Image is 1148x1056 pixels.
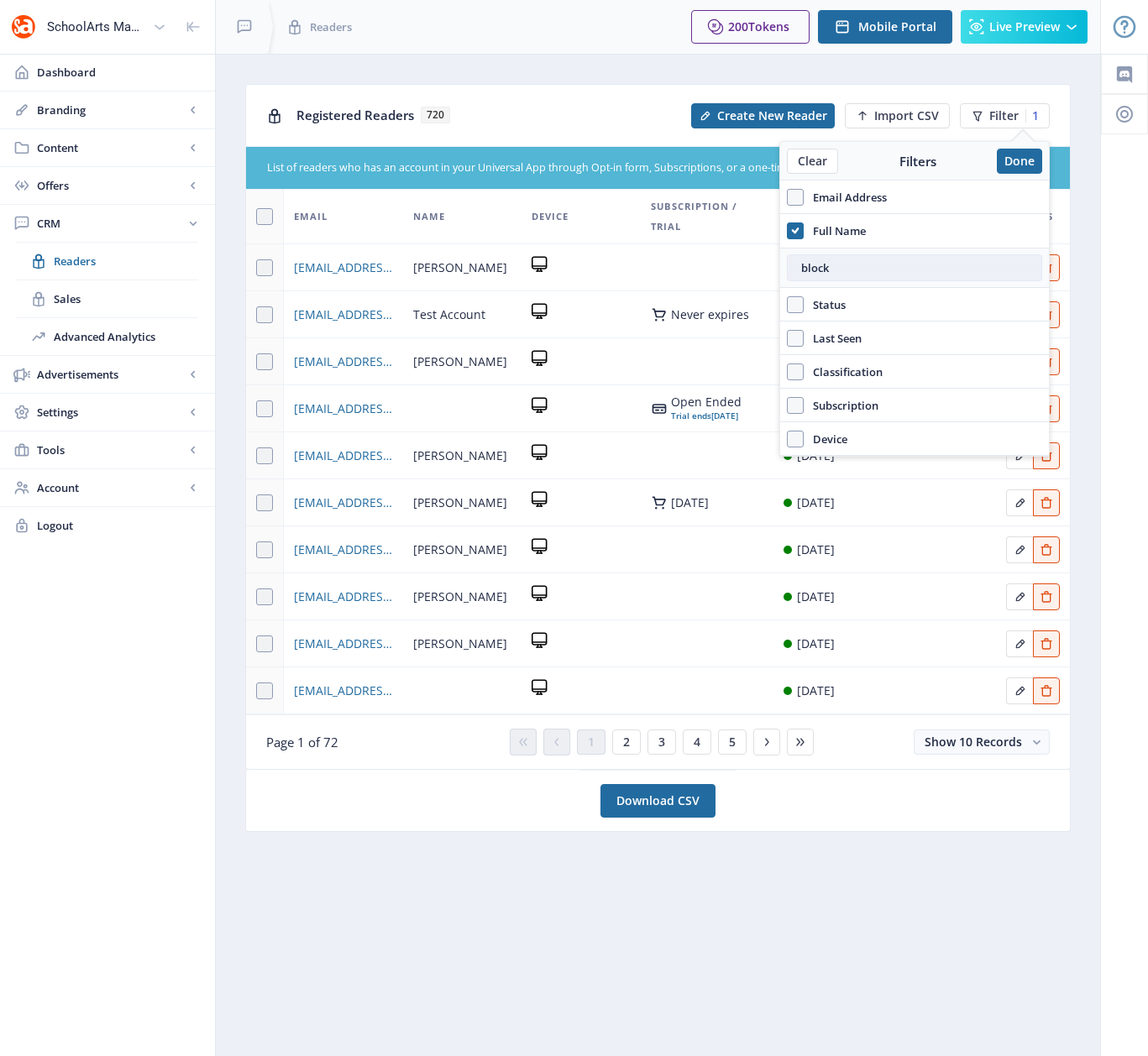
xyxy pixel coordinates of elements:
[718,729,747,755] button: 5
[961,10,1088,44] button: Live Preview
[1033,681,1060,697] a: Edit page
[37,517,202,534] span: Logout
[577,729,605,755] button: 1
[818,10,952,44] button: Mobile Portal
[413,587,507,607] span: [PERSON_NAME]
[1033,540,1060,556] a: Edit page
[671,395,742,409] div: Open Ended
[748,18,789,34] span: Tokens
[717,109,827,123] span: Create New Reader
[651,196,763,237] span: Subscription / Trial
[421,107,450,123] span: 720
[17,243,198,280] a: Readers
[1033,587,1060,603] a: Edit page
[1006,587,1033,603] a: Edit page
[294,305,393,325] a: [EMAIL_ADDRESS][DOMAIN_NAME]
[804,328,862,348] span: Last Seen
[47,8,146,45] div: SchoolArts Magazine
[37,404,185,421] span: Settings
[1006,540,1033,556] a: Edit page
[658,735,665,749] span: 3
[294,399,393,419] span: [EMAIL_ADDRESS][DOMAIN_NAME]
[294,493,393,513] span: [EMAIL_ADDRESS][DOMAIN_NAME]
[691,103,835,128] button: Create New Reader
[671,496,709,510] div: [DATE]
[874,109,939,123] span: Import CSV
[797,634,835,654] div: [DATE]
[310,18,352,35] span: Readers
[623,735,630,749] span: 2
[54,328,198,345] span: Advanced Analytics
[294,634,393,654] a: [EMAIL_ADDRESS][DOMAIN_NAME]
[413,446,507,466] span: [PERSON_NAME]
[804,395,878,416] span: Subscription
[413,305,485,325] span: Test Account
[671,410,711,421] span: Trial ends
[588,735,595,749] span: 1
[54,290,198,307] span: Sales
[1033,446,1060,462] a: Edit page
[10,13,37,40] img: properties.app_icon.png
[294,540,393,560] a: [EMAIL_ADDRESS][DOMAIN_NAME]
[37,102,185,118] span: Branding
[797,540,835,560] div: [DATE]
[294,446,393,466] a: [EMAIL_ADDRESS][DOMAIN_NAME]
[294,206,328,227] span: Email
[413,206,445,227] span: Name
[804,187,887,207] span: Email Address
[960,103,1050,128] button: Filter1
[925,734,1022,750] span: Show 10 Records
[989,109,1019,123] span: Filter
[294,681,393,701] a: [EMAIL_ADDRESS][DOMAIN_NAME]
[612,729,641,755] button: 2
[797,587,835,607] div: [DATE]
[835,103,950,128] a: New page
[694,735,700,749] span: 4
[267,160,949,176] div: List of readers who has an account in your Universal App through Opt-in form, Subscriptions, or a...
[294,587,393,607] a: [EMAIL_ADDRESS][DOMAIN_NAME]
[413,540,507,560] span: [PERSON_NAME]
[804,362,883,382] span: Classification
[37,64,202,81] span: Dashboard
[266,734,338,750] span: Page 1 of 72
[997,149,1042,174] button: Done
[37,442,185,458] span: Tools
[37,215,185,232] span: CRM
[804,295,846,315] span: Status
[532,206,569,227] span: Device
[17,318,198,355] a: Advanced Analytics
[294,258,393,278] a: [EMAIL_ADDRESS][DOMAIN_NAME]
[1033,634,1060,650] a: Edit page
[683,729,711,755] button: 4
[671,308,749,322] div: Never expires
[37,139,185,156] span: Content
[54,253,198,269] span: Readers
[838,153,997,170] div: Filters
[1006,446,1033,462] a: Edit page
[245,84,1071,770] app-collection-view: Registered Readers
[989,20,1060,34] span: Live Preview
[37,366,185,383] span: Advertisements
[787,149,838,174] button: Clear
[294,352,393,372] a: [EMAIL_ADDRESS][DOMAIN_NAME]
[845,103,950,128] button: Import CSV
[413,493,507,513] span: [PERSON_NAME]
[1006,493,1033,509] a: Edit page
[1006,681,1033,697] a: Edit page
[914,729,1050,755] button: Show 10 Records
[647,729,676,755] button: 3
[804,221,866,241] span: Full Name
[1033,493,1060,509] a: Edit page
[1006,634,1033,650] a: Edit page
[1025,109,1039,123] div: 1
[600,784,716,818] a: Download CSV
[413,634,507,654] span: [PERSON_NAME]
